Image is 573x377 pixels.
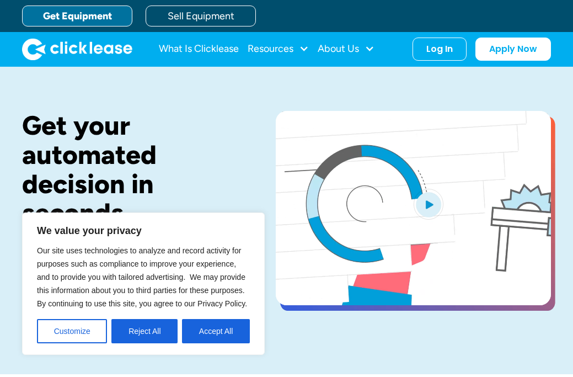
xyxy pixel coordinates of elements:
img: Clicklease logo [22,38,132,60]
h1: Get your automated decision in seconds. [22,111,240,227]
p: We value your privacy [37,224,250,237]
a: open lightbox [276,111,551,305]
button: Customize [37,319,107,343]
a: What Is Clicklease [159,38,239,60]
a: Sell Equipment [146,6,256,26]
button: Accept All [182,319,250,343]
a: home [22,38,132,60]
div: Log In [426,44,453,55]
a: Apply Now [475,38,551,61]
img: Blue play button logo on a light blue circular background [414,189,443,220]
span: Our site uses technologies to analyze and record activity for purposes such as compliance to impr... [37,246,247,308]
div: We value your privacy [22,213,265,355]
div: About Us [318,38,374,60]
button: Reject All [111,319,178,343]
a: Get Equipment [22,6,132,26]
div: Resources [248,38,309,60]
